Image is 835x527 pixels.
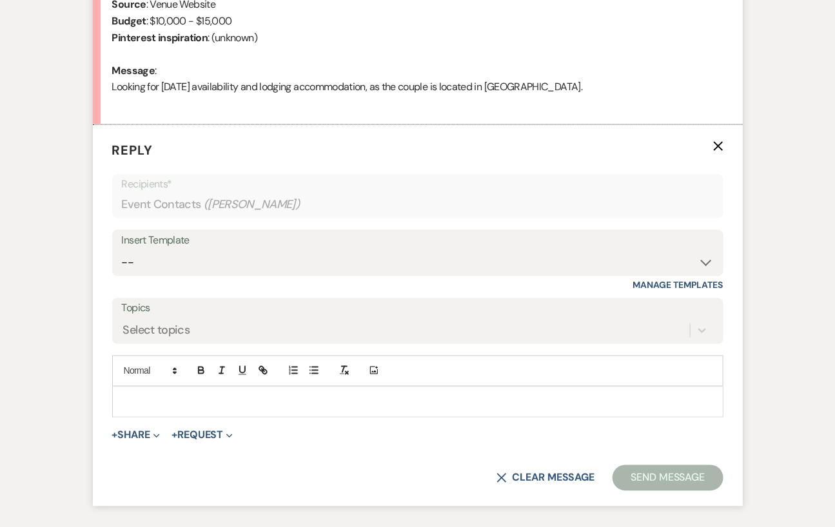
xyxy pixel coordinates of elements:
div: Select topics [123,321,190,339]
p: Recipients* [122,176,714,193]
button: Request [172,430,233,441]
span: ( [PERSON_NAME] ) [204,196,300,213]
b: Budget [112,14,146,28]
b: Message [112,64,155,77]
b: Pinterest inspiration [112,31,208,44]
a: Manage Templates [633,279,723,291]
button: Clear message [496,473,594,483]
button: Share [112,430,161,441]
span: Reply [112,142,153,158]
label: Topics [122,300,714,318]
span: + [172,430,177,441]
button: Send Message [613,465,723,491]
div: Insert Template [122,231,714,250]
span: + [112,430,118,441]
div: Event Contacts [122,192,714,217]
